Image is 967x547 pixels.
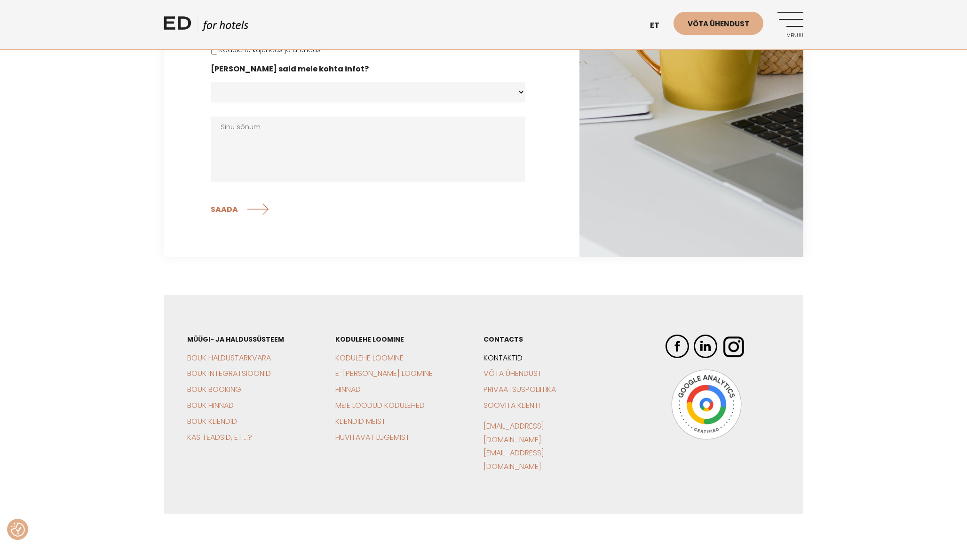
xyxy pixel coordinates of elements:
[335,416,386,427] a: Kliendid meist
[722,335,745,358] img: ED Hotels Instagram
[11,523,25,537] button: Nõusolekueelistused
[777,33,803,39] span: Menüü
[335,352,404,363] a: Kodulehe loomine
[777,12,803,38] a: Menüü
[645,14,674,37] a: et
[164,14,248,38] a: ED HOTELS
[335,400,425,411] a: Meie loodud kodulehed
[187,352,271,363] a: BOUK Haldustarkvara
[674,12,763,35] a: Võta ühendust
[211,64,369,74] label: [PERSON_NAME] said meie kohta infot?
[671,369,742,440] img: Google Analytics Badge
[483,368,542,379] a: Võta ühendust
[211,197,271,221] input: SAADA
[335,384,361,395] a: Hinnad
[483,384,556,395] a: Privaatsuspoliitika
[187,432,252,443] a: Kas teadsid, et….?
[483,421,544,445] a: [EMAIL_ADDRESS][DOMAIN_NAME]
[219,45,321,55] label: Kodulehe kujundus ja arendus
[187,400,234,411] a: BOUK Hinnad
[187,416,237,427] a: BOUK Kliendid
[187,335,302,344] h3: Müügi- ja haldussüsteem
[483,447,544,472] a: [EMAIL_ADDRESS][DOMAIN_NAME]
[11,523,25,537] img: Revisit consent button
[187,384,241,395] a: BOUK Booking
[483,352,523,363] a: Kontaktid
[666,335,689,358] img: ED Hotels Facebook
[694,335,717,358] img: ED Hotels LinkedIn
[483,335,599,344] h3: CONTACTS
[335,368,433,379] a: E-[PERSON_NAME] loomine
[483,400,540,411] a: Soovita klienti
[187,368,271,379] a: BOUK Integratsioonid
[335,335,451,344] h3: Kodulehe loomine
[335,432,410,443] a: Huvitavat lugemist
